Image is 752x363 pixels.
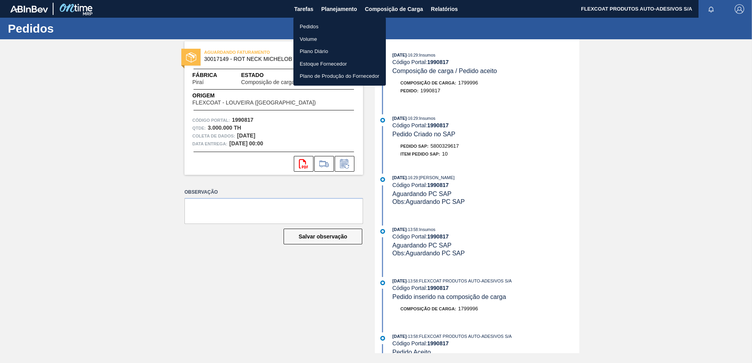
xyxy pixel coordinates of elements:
a: Estoque Fornecedor [293,58,386,70]
a: Plano de Produção do Fornecedor [293,70,386,82]
a: Volume [293,33,386,46]
a: Pedidos [293,20,386,33]
a: Plano Diário [293,45,386,58]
